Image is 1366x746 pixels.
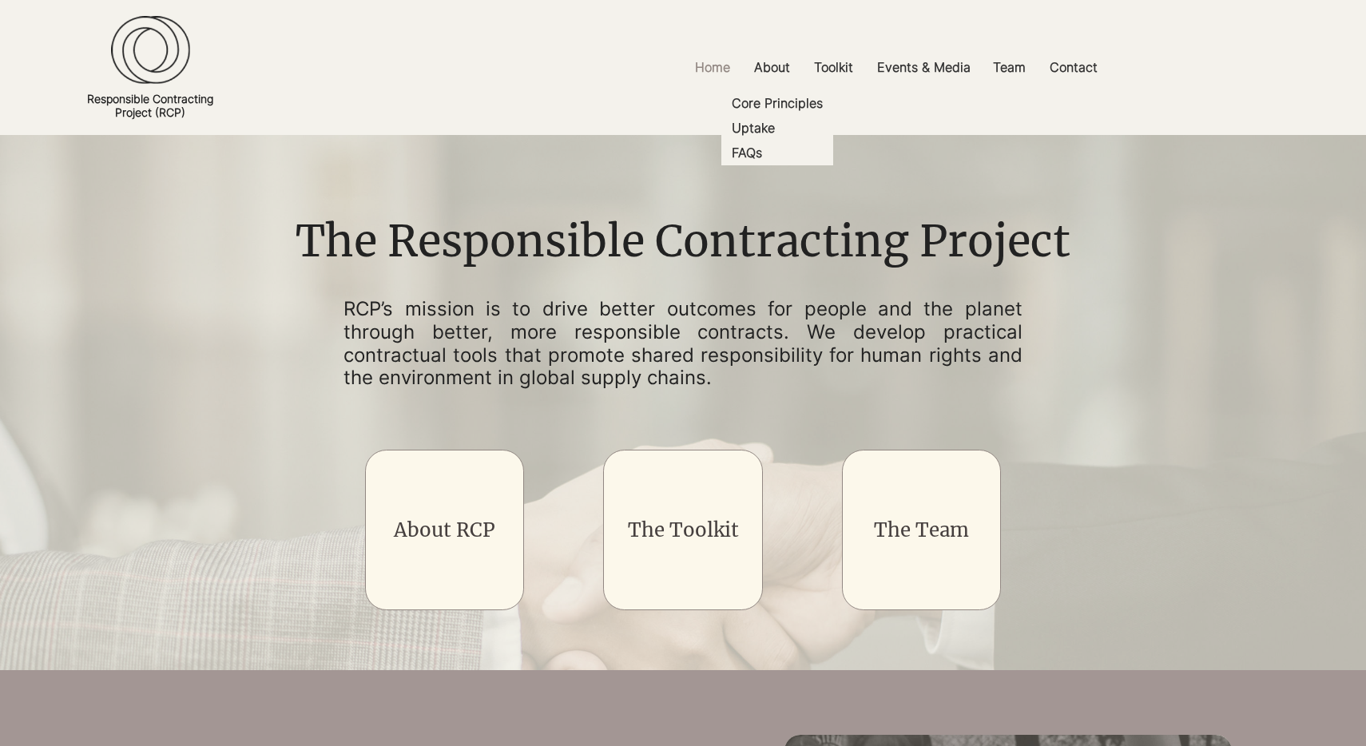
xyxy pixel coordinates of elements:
a: About [742,50,802,85]
a: Toolkit [802,50,865,85]
a: Team [981,50,1038,85]
p: FAQs [725,141,768,165]
a: FAQs [721,141,833,165]
p: Core Principles [725,91,829,116]
p: Toolkit [806,50,861,85]
a: Uptake [721,116,833,141]
p: Uptake [725,116,781,141]
p: RCP’s mission is to drive better outcomes for people and the planet through better, more responsi... [343,298,1023,390]
nav: Site [491,50,1302,85]
a: Events & Media [865,50,981,85]
p: Contact [1042,50,1106,85]
a: The Team [874,518,969,542]
a: Contact [1038,50,1110,85]
p: About [746,50,798,85]
p: Events & Media [869,50,979,85]
h1: The Responsible Contracting Project [284,212,1082,272]
a: Home [683,50,742,85]
a: Core Principles [721,91,833,116]
p: Home [687,50,738,85]
a: About RCP [394,518,495,542]
a: The Toolkit [628,518,739,542]
p: Team [985,50,1034,85]
a: Responsible ContractingProject (RCP) [87,92,213,119]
